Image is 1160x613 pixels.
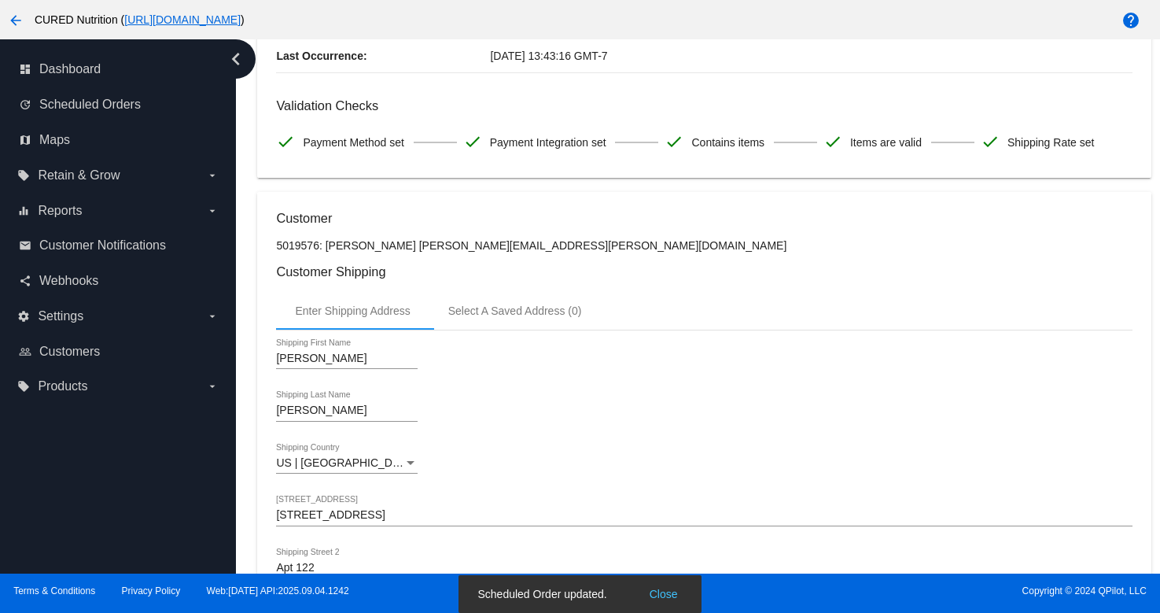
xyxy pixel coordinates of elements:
[35,13,245,26] span: CURED Nutrition ( )
[1121,11,1140,30] mat-icon: help
[39,133,70,147] span: Maps
[207,585,349,596] a: Web:[DATE] API:2025.09.04.1242
[19,275,31,287] i: share
[276,39,490,72] p: Last Occurrence:
[39,98,141,112] span: Scheduled Orders
[19,127,219,153] a: map Maps
[276,404,418,417] input: Shipping Last Name
[276,457,418,470] mat-select: Shipping Country
[850,126,922,159] span: Items are valid
[823,132,842,151] mat-icon: check
[19,239,31,252] i: email
[981,132,1000,151] mat-icon: check
[490,50,607,62] span: [DATE] 13:43:16 GMT-7
[276,211,1132,226] h3: Customer
[19,339,219,364] a: people_outline Customers
[594,585,1147,596] span: Copyright © 2024 QPilot, LLC
[206,169,219,182] i: arrow_drop_down
[39,62,101,76] span: Dashboard
[276,264,1132,279] h3: Customer Shipping
[38,309,83,323] span: Settings
[19,233,219,258] a: email Customer Notifications
[295,305,410,317] div: Enter Shipping Address
[276,456,415,469] span: US | [GEOGRAPHIC_DATA]
[477,586,682,602] simple-snack-bar: Scheduled Order updated.
[645,586,683,602] button: Close
[276,562,1132,574] input: Shipping Street 2
[276,509,1132,522] input: Shipping Street 1
[17,380,30,393] i: local_offer
[463,132,482,151] mat-icon: check
[303,126,403,159] span: Payment Method set
[276,353,418,365] input: Shipping First Name
[19,268,219,294] a: share Webhooks
[19,345,31,358] i: people_outline
[19,92,219,117] a: update Scheduled Orders
[19,134,31,146] i: map
[448,305,582,317] div: Select A Saved Address (0)
[39,345,100,359] span: Customers
[38,204,82,218] span: Reports
[17,169,30,182] i: local_offer
[19,63,31,76] i: dashboard
[206,310,219,323] i: arrow_drop_down
[206,380,219,393] i: arrow_drop_down
[276,98,1132,113] h3: Validation Checks
[691,126,764,159] span: Contains items
[17,310,30,323] i: settings
[490,126,606,159] span: Payment Integration set
[13,585,95,596] a: Terms & Conditions
[276,132,295,151] mat-icon: check
[19,57,219,82] a: dashboard Dashboard
[19,98,31,111] i: update
[39,274,98,288] span: Webhooks
[6,11,25,30] mat-icon: arrow_back
[206,205,219,217] i: arrow_drop_down
[122,585,181,596] a: Privacy Policy
[38,379,87,393] span: Products
[276,239,1132,252] p: 5019576: [PERSON_NAME] [PERSON_NAME][EMAIL_ADDRESS][PERSON_NAME][DOMAIN_NAME]
[17,205,30,217] i: equalizer
[39,238,166,253] span: Customer Notifications
[1007,126,1095,159] span: Shipping Rate set
[124,13,241,26] a: [URL][DOMAIN_NAME]
[665,132,683,151] mat-icon: check
[223,46,249,72] i: chevron_left
[38,168,120,183] span: Retain & Grow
